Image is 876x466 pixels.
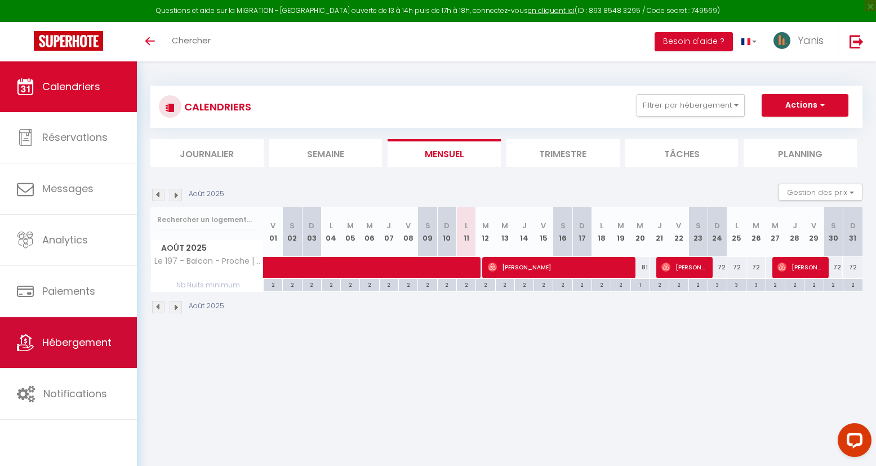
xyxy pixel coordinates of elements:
abbr: L [330,220,333,231]
abbr: M [772,220,779,231]
th: 03 [302,207,321,257]
a: Chercher [163,22,219,61]
abbr: S [831,220,836,231]
abbr: S [561,220,566,231]
th: 26 [746,207,766,257]
abbr: V [270,220,275,231]
div: 2 [515,279,533,290]
a: ... Yanis [765,22,838,61]
h3: CALENDRIERS [181,94,251,119]
span: [PERSON_NAME] [777,256,822,278]
div: 2 [380,279,398,290]
th: 23 [688,207,708,257]
div: 2 [843,279,862,290]
th: 31 [843,207,862,257]
th: 18 [592,207,611,257]
div: 1 [631,279,650,290]
th: 15 [534,207,553,257]
th: 13 [495,207,514,257]
abbr: D [579,220,585,231]
abbr: L [465,220,468,231]
th: 14 [514,207,533,257]
span: Chercher [172,34,211,46]
div: 72 [708,257,727,278]
abbr: D [309,220,314,231]
span: [PERSON_NAME] [488,256,628,278]
img: logout [850,34,864,48]
span: Analytics [42,233,88,247]
div: 2 [553,279,572,290]
th: 02 [283,207,302,257]
li: Planning [744,139,857,167]
div: 2 [785,279,804,290]
div: 81 [630,257,650,278]
div: 72 [843,257,862,278]
img: Super Booking [34,31,103,51]
th: 19 [611,207,630,257]
th: 01 [264,207,283,257]
span: Réservations [42,130,108,144]
abbr: V [676,220,681,231]
th: 12 [476,207,495,257]
div: 2 [360,279,379,290]
th: 29 [804,207,824,257]
abbr: M [366,220,373,231]
span: Messages [42,181,94,196]
img: ... [773,32,790,49]
div: 2 [399,279,417,290]
div: 2 [824,279,843,290]
div: 2 [804,279,823,290]
abbr: L [600,220,603,231]
abbr: S [425,220,430,231]
div: 72 [727,257,746,278]
abbr: S [290,220,295,231]
div: 2 [650,279,669,290]
div: 2 [341,279,359,290]
a: en cliquant ici [528,6,575,15]
th: 27 [766,207,785,257]
div: 2 [592,279,611,290]
div: 2 [457,279,475,290]
abbr: M [637,220,643,231]
th: 06 [360,207,379,257]
abbr: J [386,220,391,231]
iframe: LiveChat chat widget [829,419,876,466]
span: Calendriers [42,79,100,94]
span: Yanis [798,33,824,47]
th: 25 [727,207,746,257]
div: 2 [611,279,630,290]
button: Gestion des prix [779,184,862,201]
th: 20 [630,207,650,257]
div: 2 [689,279,708,290]
div: 2 [534,279,553,290]
div: 3 [708,279,727,290]
li: Tâches [625,139,739,167]
span: Nb Nuits minimum [151,279,263,291]
th: 17 [572,207,592,257]
th: 30 [824,207,843,257]
div: 2 [264,279,282,290]
th: 16 [553,207,572,257]
span: Paiements [42,284,95,298]
div: 2 [283,279,301,290]
div: 72 [746,257,766,278]
input: Rechercher un logement... [157,210,257,230]
div: 3 [746,279,765,290]
abbr: J [793,220,797,231]
div: 2 [476,279,495,290]
li: Trimestre [506,139,620,167]
span: Notifications [43,387,107,401]
th: 24 [708,207,727,257]
div: 2 [669,279,688,290]
th: 11 [456,207,475,257]
th: 28 [785,207,804,257]
th: 08 [399,207,418,257]
abbr: V [541,220,546,231]
abbr: M [347,220,354,231]
abbr: V [811,220,816,231]
th: 07 [379,207,398,257]
abbr: S [696,220,701,231]
abbr: M [501,220,508,231]
span: [PERSON_NAME] [661,256,706,278]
